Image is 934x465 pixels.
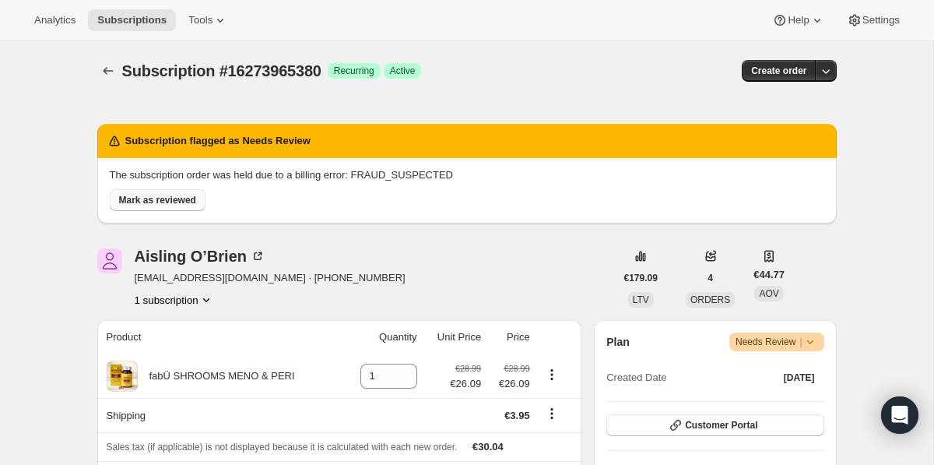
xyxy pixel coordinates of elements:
[881,396,918,434] div: Open Intercom Messenger
[759,288,778,299] span: AOV
[119,194,196,206] span: Mark as reviewed
[334,65,374,77] span: Recurring
[698,267,722,289] button: 4
[97,60,119,82] button: Subscriptions
[799,336,802,348] span: |
[110,189,205,211] button: Mark as reviewed
[751,65,806,77] span: Create order
[736,334,818,350] span: Needs Review
[742,60,816,82] button: Create order
[97,398,342,432] th: Shipping
[107,361,138,392] img: product img
[97,14,167,26] span: Subscriptions
[422,320,486,354] th: Unit Price
[539,405,564,422] button: Shipping actions
[34,14,75,26] span: Analytics
[690,294,730,305] span: ORDERS
[97,320,342,354] th: Product
[486,320,535,354] th: Price
[135,292,214,308] button: Product actions
[125,133,311,149] h2: Subscription flagged as Needs Review
[122,62,321,79] span: Subscription #16273965380
[88,9,176,31] button: Subscriptions
[472,441,504,453] span: €30.04
[837,9,909,31] button: Settings
[390,65,416,77] span: Active
[188,14,212,26] span: Tools
[685,419,757,432] span: Customer Portal
[97,248,122,273] span: Aisling O’Brien
[450,376,481,392] span: €26.09
[25,9,85,31] button: Analytics
[753,267,785,283] span: €44.77
[606,334,630,350] h2: Plan
[135,270,406,286] span: [EMAIL_ADDRESS][DOMAIN_NAME] · [PHONE_NUMBER]
[107,442,458,453] span: Sales tax (if applicable) is not displayed because it is calculated with each new order.
[615,267,667,289] button: €179.09
[708,272,713,284] span: 4
[504,410,530,421] span: €3.95
[342,320,422,354] th: Quantity
[784,372,815,384] span: [DATE]
[862,14,900,26] span: Settings
[774,367,824,389] button: [DATE]
[606,370,666,386] span: Created Date
[504,364,530,373] small: €28.99
[633,294,649,305] span: LTV
[490,376,530,392] span: €26.09
[763,9,834,31] button: Help
[788,14,809,26] span: Help
[624,272,658,284] span: €179.09
[606,414,823,436] button: Customer Portal
[179,9,237,31] button: Tools
[110,167,824,183] p: The subscription order was held due to a billing error: FRAUD_SUSPECTED
[455,364,481,373] small: €28.99
[135,248,265,264] div: Aisling O’Brien
[138,368,295,384] div: fabÜ SHROOMS MENO & PERI
[539,366,564,383] button: Product actions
